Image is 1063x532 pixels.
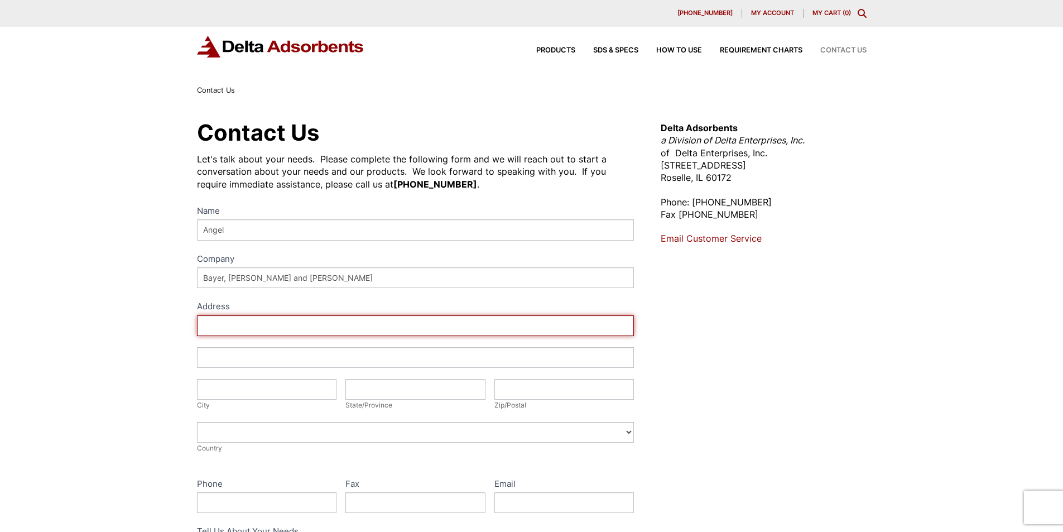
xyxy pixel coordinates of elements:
[197,36,364,57] img: Delta Adsorbents
[536,47,575,54] span: Products
[197,443,634,454] div: Country
[742,9,804,18] a: My account
[702,47,802,54] a: Requirement Charts
[518,47,575,54] a: Products
[197,477,337,493] label: Phone
[661,196,866,221] p: Phone: [PHONE_NUMBER] Fax [PHONE_NUMBER]
[345,400,485,411] div: State/Province
[393,179,477,190] strong: [PHONE_NUMBER]
[197,153,634,190] div: Let's talk about your needs. Please complete the following form and we will reach out to start a ...
[845,9,849,17] span: 0
[820,47,867,54] span: Contact Us
[197,86,235,94] span: Contact Us
[802,47,867,54] a: Contact Us
[197,400,337,411] div: City
[858,9,867,18] div: Toggle Modal Content
[656,47,702,54] span: How to Use
[720,47,802,54] span: Requirement Charts
[593,47,638,54] span: SDS & SPECS
[197,122,634,144] h1: Contact Us
[494,400,634,411] div: Zip/Postal
[661,135,805,146] em: a Division of Delta Enterprises, Inc.
[494,477,634,493] label: Email
[661,122,866,184] p: of Delta Enterprises, Inc. [STREET_ADDRESS] Roselle, IL 60172
[661,122,738,133] strong: Delta Adsorbents
[345,477,485,493] label: Fax
[751,10,794,16] span: My account
[197,299,634,315] div: Address
[668,9,742,18] a: [PHONE_NUMBER]
[575,47,638,54] a: SDS & SPECS
[812,9,851,17] a: My Cart (0)
[677,10,733,16] span: [PHONE_NUMBER]
[661,233,762,244] a: Email Customer Service
[638,47,702,54] a: How to Use
[197,204,634,220] label: Name
[197,252,634,268] label: Company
